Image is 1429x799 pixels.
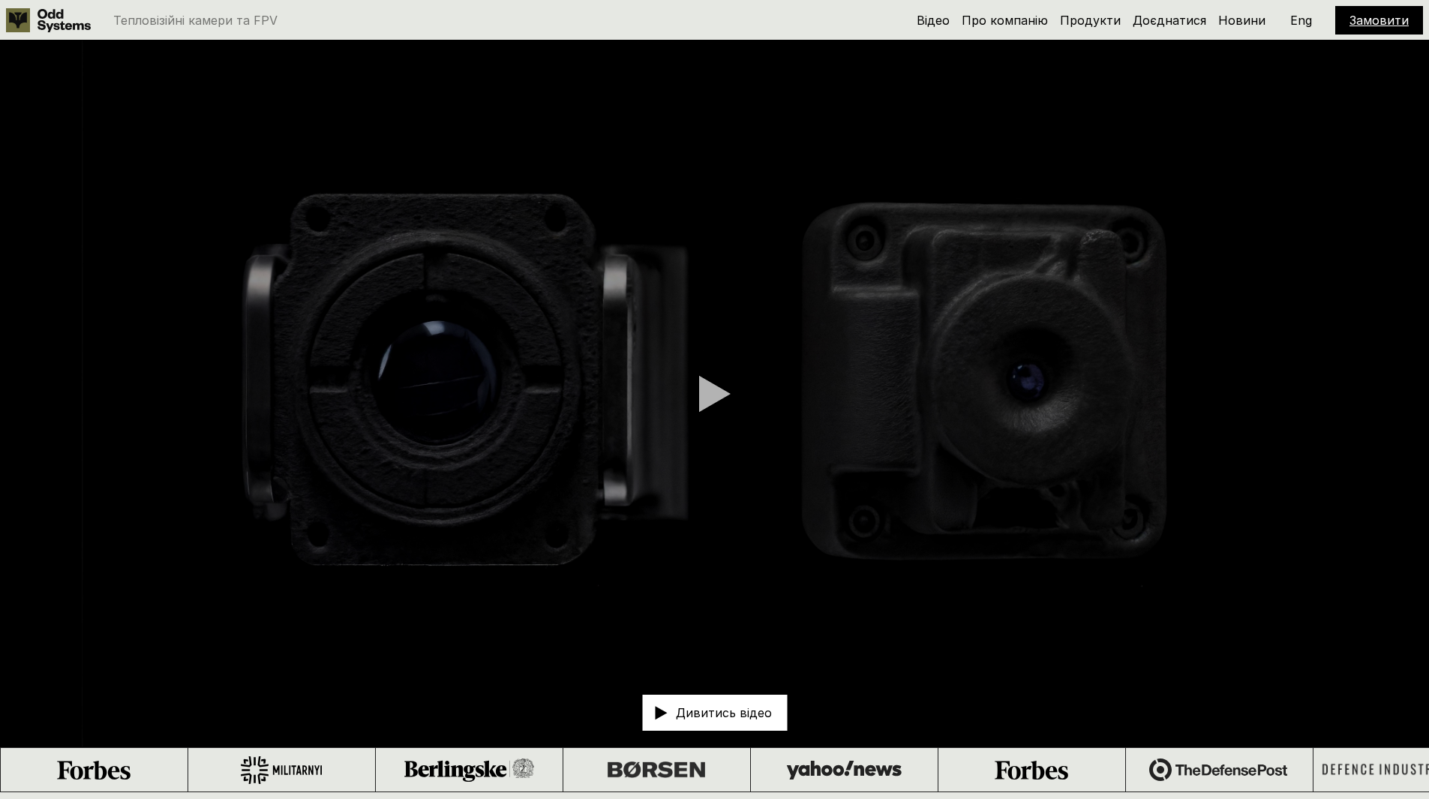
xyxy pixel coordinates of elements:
[917,13,950,28] a: Відео
[1218,13,1265,28] a: Новини
[676,707,772,719] p: Дивитись відео
[962,13,1048,28] a: Про компанію
[1060,13,1121,28] a: Продукти
[1133,13,1206,28] a: Доєднатися
[113,14,278,26] p: Тепловізійні камери та FPV
[1349,13,1409,28] a: Замовити
[1290,14,1312,26] p: Eng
